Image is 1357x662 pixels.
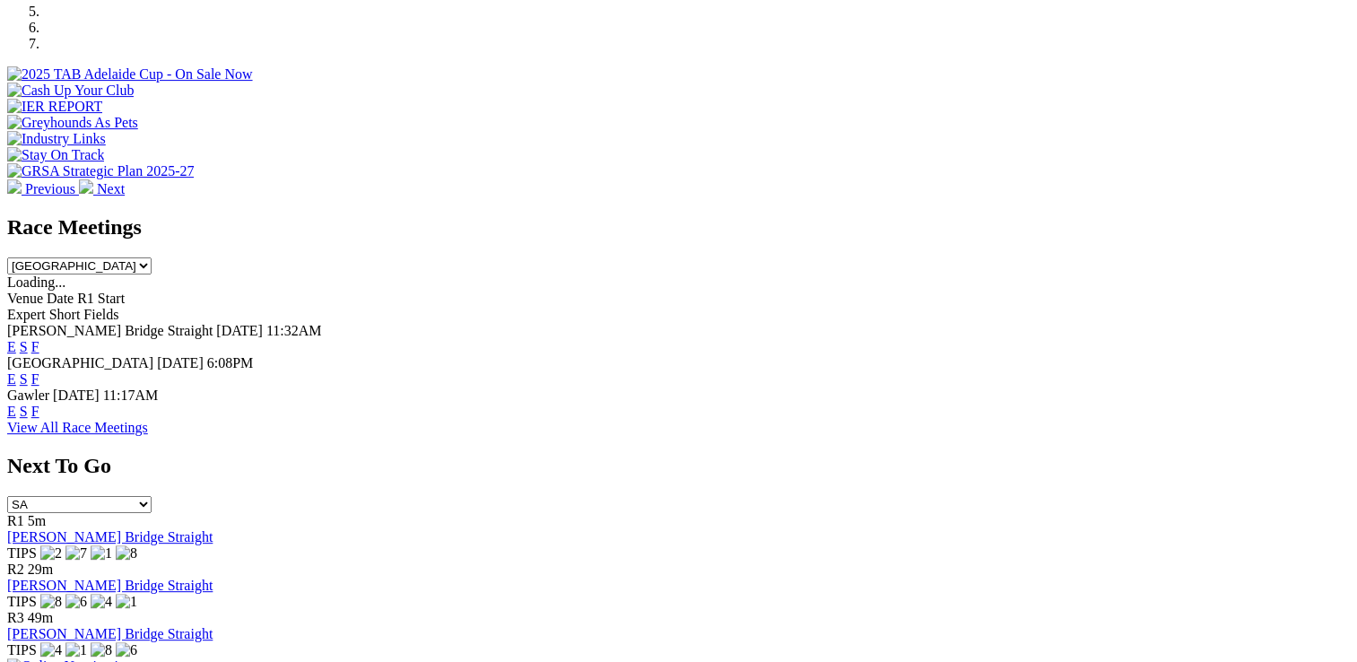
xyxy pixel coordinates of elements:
img: Stay On Track [7,147,104,163]
img: 1 [116,594,137,610]
span: TIPS [7,545,37,561]
a: [PERSON_NAME] Bridge Straight [7,578,213,593]
span: Short [49,307,81,322]
img: GRSA Strategic Plan 2025-27 [7,163,194,179]
a: [PERSON_NAME] Bridge Straight [7,626,213,641]
span: 11:17AM [103,388,159,403]
img: IER REPORT [7,99,102,115]
span: 6:08PM [207,355,254,370]
img: 8 [40,594,62,610]
span: 29m [28,562,53,577]
span: Gawler [7,388,49,403]
a: E [7,404,16,419]
img: chevron-left-pager-white.svg [7,179,22,194]
span: [PERSON_NAME] Bridge Straight [7,323,213,338]
img: chevron-right-pager-white.svg [79,179,93,194]
h2: Race Meetings [7,215,1350,240]
img: 4 [91,594,112,610]
a: F [31,339,39,354]
a: S [20,371,28,387]
a: [PERSON_NAME] Bridge Straight [7,529,213,544]
span: R1 [7,513,24,528]
a: E [7,339,16,354]
span: [DATE] [53,388,100,403]
span: Loading... [7,274,65,290]
span: Date [47,291,74,306]
img: 1 [91,545,112,562]
span: TIPS [7,642,37,658]
span: [DATE] [157,355,204,370]
a: Next [79,181,125,196]
a: S [20,339,28,354]
span: R2 [7,562,24,577]
a: E [7,371,16,387]
img: Industry Links [7,131,106,147]
img: 1 [65,642,87,658]
a: View All Race Meetings [7,420,148,435]
a: F [31,404,39,419]
span: 49m [28,610,53,625]
span: 11:32AM [266,323,322,338]
span: Next [97,181,125,196]
span: R3 [7,610,24,625]
span: Venue [7,291,43,306]
a: F [31,371,39,387]
span: R1 Start [77,291,125,306]
span: Expert [7,307,46,322]
img: 2025 TAB Adelaide Cup - On Sale Now [7,66,253,83]
img: 4 [40,642,62,658]
img: Cash Up Your Club [7,83,134,99]
img: 7 [65,545,87,562]
h2: Next To Go [7,454,1350,478]
span: [GEOGRAPHIC_DATA] [7,355,153,370]
img: 2 [40,545,62,562]
img: 6 [65,594,87,610]
img: 8 [116,545,137,562]
span: TIPS [7,594,37,609]
img: 6 [116,642,137,658]
img: 8 [91,642,112,658]
span: 5m [28,513,46,528]
span: Previous [25,181,75,196]
span: [DATE] [216,323,263,338]
span: Fields [83,307,118,322]
a: Previous [7,181,79,196]
img: Greyhounds As Pets [7,115,138,131]
a: S [20,404,28,419]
